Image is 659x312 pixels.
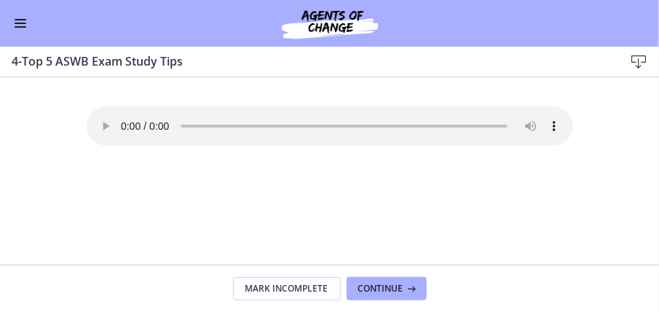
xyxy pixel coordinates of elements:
[233,277,341,300] button: Mark Incomplete
[347,277,427,300] button: Continue
[12,15,29,32] button: Enable menu
[245,283,328,295] span: Mark Incomplete
[358,283,403,295] span: Continue
[242,6,417,41] img: Agents of Change
[12,52,601,70] h3: 4-Top 5 ASWB Exam Study Tips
